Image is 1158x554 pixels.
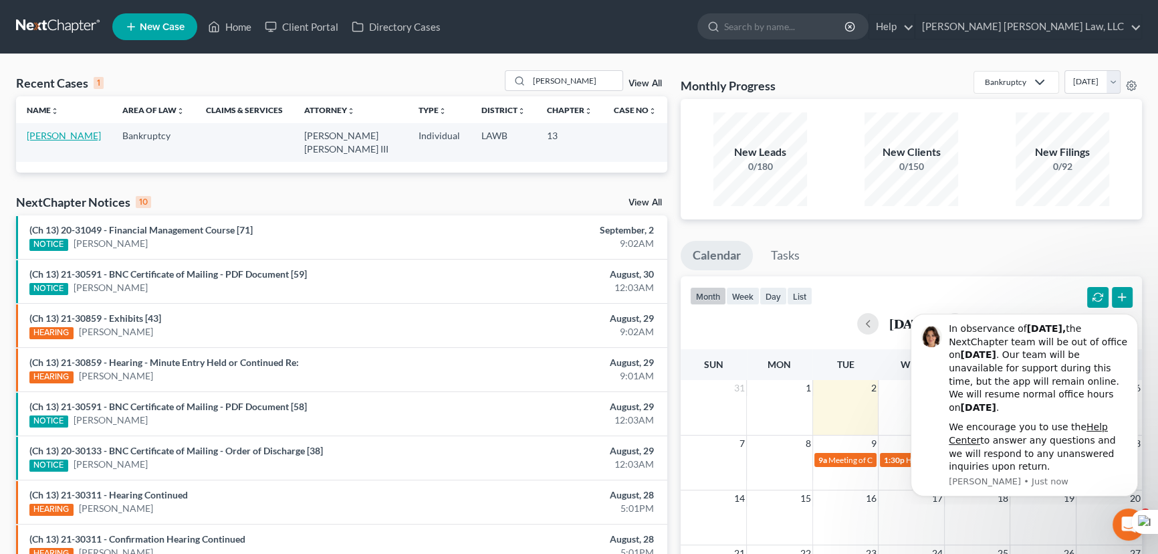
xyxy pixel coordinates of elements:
a: Chapterunfold_more [547,105,592,115]
a: (Ch 13) 21-30859 - Exhibits [43] [29,312,161,324]
div: HEARING [29,504,74,516]
div: Bankruptcy [985,76,1026,88]
span: 1:30p [884,455,905,465]
div: August, 29 [455,444,654,458]
div: August, 28 [455,533,654,546]
a: (Ch 13) 21-30311 - Confirmation Hearing Continued [29,533,245,545]
span: 9a [818,455,827,465]
a: (Ch 13) 21-30859 - Hearing - Minute Entry Held or Continued Re: [29,357,299,368]
input: Search by name... [724,14,846,39]
div: August, 30 [455,268,654,281]
div: NextChapter Notices [16,194,151,210]
a: Help [869,15,914,39]
div: 0/180 [713,160,807,173]
button: day [760,287,787,305]
div: NOTICE [29,283,68,295]
a: Home [201,15,258,39]
span: 8 [804,436,812,452]
div: Recent Cases [16,75,104,91]
i: unfold_more [177,107,185,115]
h2: [DATE] [889,316,933,331]
span: 15 [799,490,812,506]
button: list [787,287,812,305]
td: Bankruptcy [112,123,195,161]
div: 9:02AM [455,237,654,250]
a: [PERSON_NAME] [79,502,153,515]
i: unfold_more [439,107,447,115]
a: (Ch 13) 21-30311 - Hearing Continued [29,489,188,500]
iframe: Intercom notifications message [891,302,1158,504]
a: Client Portal [258,15,345,39]
div: 12:03AM [455,458,654,471]
i: unfold_more [584,107,592,115]
i: unfold_more [347,107,355,115]
span: 2 [870,380,878,396]
a: (Ch 13) 20-30133 - BNC Certificate of Mailing - Order of Discharge [38] [29,445,323,456]
a: Area of Lawunfold_more [122,105,185,115]
a: [PERSON_NAME] [74,281,148,294]
a: (Ch 13) 21-30591 - BNC Certificate of Mailing - PDF Document [58] [29,401,307,412]
div: NOTICE [29,460,68,472]
button: month [690,287,726,305]
td: [PERSON_NAME] [PERSON_NAME] III [294,123,408,161]
i: unfold_more [649,107,657,115]
a: Nameunfold_more [27,105,59,115]
a: [PERSON_NAME] [74,237,148,250]
div: New Clients [864,145,958,160]
div: New Leads [713,145,807,160]
span: 9 [870,436,878,452]
span: 31 [733,380,746,396]
span: New Case [140,22,185,32]
a: Directory Cases [345,15,447,39]
a: (Ch 13) 20-31049 - Financial Management Course [71] [29,224,253,236]
a: [PERSON_NAME] [74,413,148,427]
a: Districtunfold_more [481,105,526,115]
a: View All [628,79,662,88]
div: New Filings [1016,145,1109,160]
a: Case Nounfold_more [614,105,657,115]
a: Attorneyunfold_more [304,105,355,115]
a: Typeunfold_more [419,105,447,115]
div: 12:03AM [455,281,654,294]
span: Tue [836,359,854,370]
div: 1 [94,77,104,89]
div: HEARING [29,327,74,339]
div: 0/150 [864,160,958,173]
td: LAWB [471,123,536,161]
a: [PERSON_NAME] [79,325,153,339]
td: Individual [408,123,471,161]
div: 9:02AM [455,325,654,339]
span: 1 [804,380,812,396]
span: 16 [864,490,878,506]
div: HEARING [29,371,74,383]
a: View All [628,198,662,207]
div: NOTICE [29,415,68,428]
iframe: Intercom live chat [1113,509,1145,541]
th: Claims & Services [195,96,294,123]
span: 7 [738,436,746,452]
div: 0/92 [1016,160,1109,173]
div: 5:01PM [455,502,654,515]
div: 9:01AM [455,369,654,383]
a: [PERSON_NAME] [PERSON_NAME] Law, LLC [915,15,1141,39]
span: 14 [733,490,746,506]
a: (Ch 13) 21-30591 - BNC Certificate of Mailing - PDF Document [59] [29,268,307,280]
h3: Monthly Progress [681,78,776,94]
div: August, 29 [455,400,654,413]
div: 12:03AM [455,413,654,427]
span: 9 [1140,509,1151,519]
i: unfold_more [517,107,526,115]
div: August, 29 [455,356,654,369]
div: August, 29 [455,312,654,325]
span: Mon [768,359,791,370]
div: NOTICE [29,239,68,251]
